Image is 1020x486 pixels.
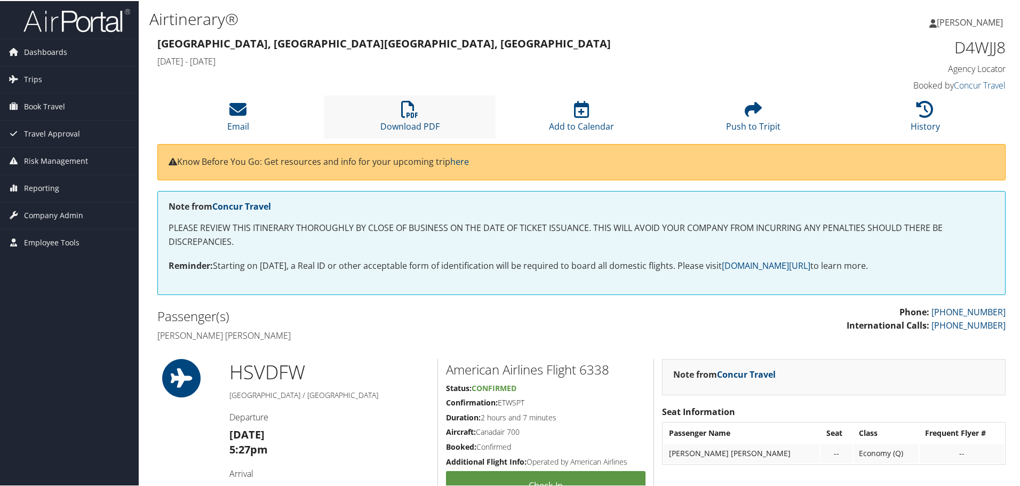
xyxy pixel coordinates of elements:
h5: ETWSPT [446,396,646,407]
a: Add to Calendar [549,106,614,131]
strong: Additional Flight Info: [446,456,527,466]
strong: Duration: [446,411,481,421]
strong: [DATE] [229,426,265,441]
strong: International Calls: [847,318,929,330]
img: airportal-logo.png [23,7,130,32]
strong: Seat Information [662,405,735,417]
strong: Note from [169,200,271,211]
a: [PHONE_NUMBER] [931,318,1006,330]
strong: Reminder: [169,259,213,270]
h4: Departure [229,410,429,422]
span: Travel Approval [24,119,80,146]
strong: Booked: [446,441,476,451]
th: Class [854,423,919,442]
strong: Confirmation: [446,396,498,407]
a: Concur Travel [954,78,1006,90]
a: Concur Travel [717,368,776,379]
span: Company Admin [24,201,83,228]
span: Employee Tools [24,228,79,255]
td: [PERSON_NAME] [PERSON_NAME] [664,443,820,462]
strong: Aircraft: [446,426,476,436]
div: -- [925,448,999,457]
h2: Passenger(s) [157,306,573,324]
a: [PHONE_NUMBER] [931,305,1006,317]
span: Risk Management [24,147,88,173]
th: Passenger Name [664,423,820,442]
th: Seat [821,423,852,442]
h1: HSV DFW [229,358,429,385]
h5: 2 hours and 7 minutes [446,411,646,422]
p: Know Before You Go: Get resources and info for your upcoming trip [169,154,994,168]
h4: Arrival [229,467,429,479]
a: Push to Tripit [726,106,780,131]
strong: 5:27pm [229,441,268,456]
a: Email [227,106,249,131]
a: here [450,155,469,166]
strong: [GEOGRAPHIC_DATA], [GEOGRAPHIC_DATA] [GEOGRAPHIC_DATA], [GEOGRAPHIC_DATA] [157,35,611,50]
h1: Airtinerary® [149,7,726,29]
td: Economy (Q) [854,443,919,462]
a: [PERSON_NAME] [929,5,1014,37]
p: PLEASE REVIEW THIS ITINERARY THOROUGHLY BY CLOSE OF BUSINESS ON THE DATE OF TICKET ISSUANCE. THIS... [169,220,994,248]
h5: Confirmed [446,441,646,451]
span: Book Travel [24,92,65,119]
h2: American Airlines Flight 6338 [446,360,646,378]
p: Starting on [DATE], a Real ID or other acceptable form of identification will be required to boar... [169,258,994,272]
h5: Canadair 700 [446,426,646,436]
span: Dashboards [24,38,67,65]
h4: [PERSON_NAME] [PERSON_NAME] [157,329,573,340]
h4: Agency Locator [806,62,1006,74]
h1: D4WJJ8 [806,35,1006,58]
span: Trips [24,65,42,92]
a: History [911,106,940,131]
h4: [DATE] - [DATE] [157,54,790,66]
th: Frequent Flyer # [920,423,1004,442]
h4: Booked by [806,78,1006,90]
h5: [GEOGRAPHIC_DATA] / [GEOGRAPHIC_DATA] [229,389,429,400]
span: Reporting [24,174,59,201]
strong: Phone: [899,305,929,317]
strong: Note from [673,368,776,379]
a: Concur Travel [212,200,271,211]
span: [PERSON_NAME] [937,15,1003,27]
span: Confirmed [472,382,516,392]
a: Download PDF [380,106,440,131]
h5: Operated by American Airlines [446,456,646,466]
a: [DOMAIN_NAME][URL] [722,259,810,270]
div: -- [826,448,847,457]
strong: Status: [446,382,472,392]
